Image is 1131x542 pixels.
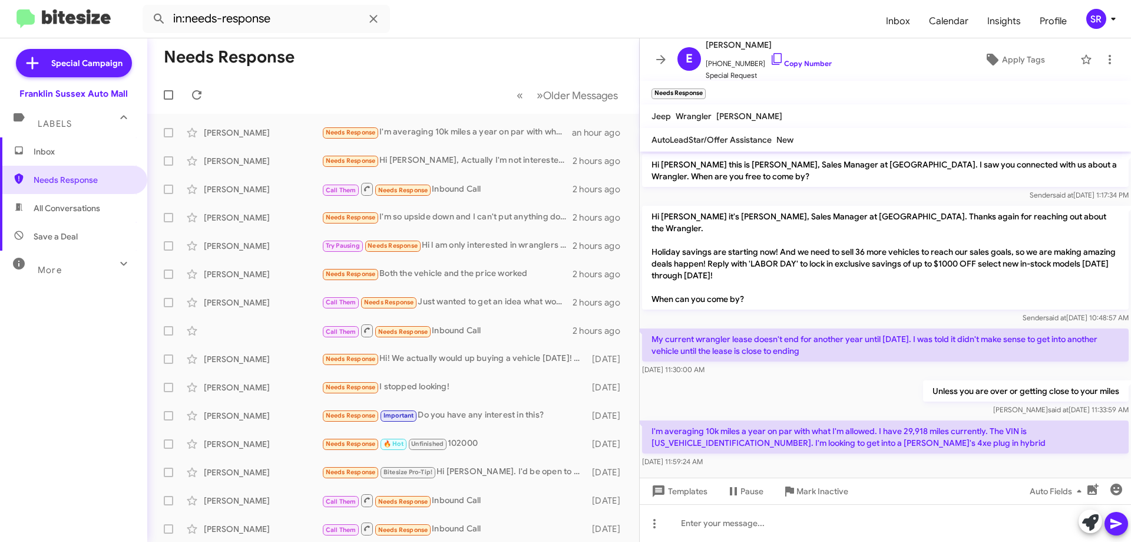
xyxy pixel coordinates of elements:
span: Needs Response [364,298,414,306]
span: Special Campaign [51,57,123,69]
div: Hi [PERSON_NAME]. I'd be open to a conversation to better understand the offer. [322,465,586,479]
span: More [38,265,62,275]
div: [DATE] [586,495,630,507]
div: Inbound Call [322,182,573,196]
p: Unless you are over or getting close to your miles [923,380,1129,402]
div: an hour ago [572,127,630,139]
div: I'm so upside down and I can't put anything down plus I can't go over 650 a month [322,211,573,224]
a: Calendar [920,4,978,38]
span: Needs Response [326,440,376,448]
p: My current wrangler lease doesn't end for another year until [DATE]. I was told it didn't make se... [642,329,1129,362]
span: [PHONE_NUMBER] [706,52,832,70]
span: Profile [1030,4,1076,38]
span: [DATE] 11:30:00 AM [642,365,705,374]
button: Mark Inactive [773,481,858,502]
span: said at [1046,313,1066,322]
div: I stopped looking! [322,380,586,394]
span: Call Them [326,186,356,194]
div: [PERSON_NAME] [204,523,322,535]
div: 2 hours ago [573,268,630,280]
span: Save a Deal [34,231,78,242]
span: Older Messages [543,89,618,102]
span: said at [1048,405,1069,414]
button: Next [530,83,625,107]
div: [PERSON_NAME] [204,212,322,224]
div: Hi l am only interested in wranglers . I will check out what you have on line before I come in . ... [322,239,573,252]
div: Both the vehicle and the price worked [322,267,573,281]
div: 2 hours ago [573,212,630,224]
div: [DATE] [586,523,630,535]
span: Auto Fields [1030,481,1086,502]
span: 🔥 Hot [383,440,404,448]
p: Hi [PERSON_NAME] this is [PERSON_NAME], Sales Manager at [GEOGRAPHIC_DATA]. I saw you connected w... [642,154,1129,187]
span: Needs Response [326,129,376,136]
span: Mark Inactive [796,481,848,502]
div: 2 hours ago [573,155,630,167]
span: Needs Response [378,526,428,534]
div: Hi [PERSON_NAME], Actually I'm not interested in a vehicle I had a question about the job opening... [322,154,573,167]
span: Call Them [326,328,356,336]
small: Needs Response [652,88,706,99]
div: I'm averaging 10k miles a year on par with what I'm allowed. I have 29,918 miles currently. The V... [322,126,572,139]
span: Call Them [326,298,356,306]
div: [PERSON_NAME] [204,438,322,450]
button: Templates [640,481,717,502]
span: Needs Response [368,242,418,249]
span: Templates [649,481,707,502]
span: Needs Response [326,383,376,391]
div: [PERSON_NAME] [204,183,322,195]
div: Inbound Call [322,493,586,508]
button: Previous [510,83,530,107]
span: Bitesize Pro-Tip! [383,468,432,476]
span: Call Them [326,526,356,534]
p: I'm averaging 10k miles a year on par with what I'm allowed. I have 29,918 miles currently. The V... [642,421,1129,454]
span: All Conversations [34,202,100,214]
span: Needs Response [326,157,376,165]
div: [PERSON_NAME] [204,410,322,422]
span: Apply Tags [1002,49,1045,70]
div: [PERSON_NAME] [204,467,322,478]
a: Insights [978,4,1030,38]
span: Sender [DATE] 10:48:57 AM [1023,313,1129,322]
button: Auto Fields [1020,481,1096,502]
span: AutoLeadStar/Offer Assistance [652,134,772,145]
span: Important [383,412,414,419]
nav: Page navigation example [510,83,625,107]
button: SR [1076,9,1118,29]
span: Sender [DATE] 1:17:34 PM [1030,190,1129,199]
span: Inbox [34,146,134,157]
div: [DATE] [586,438,630,450]
h1: Needs Response [164,48,295,67]
span: Needs Response [326,412,376,419]
span: Needs Response [378,498,428,505]
div: [PERSON_NAME] [204,268,322,280]
div: 2 hours ago [573,297,630,308]
div: [DATE] [586,353,630,365]
span: Needs Response [378,186,428,194]
span: Labels [38,119,72,129]
div: [PERSON_NAME] [204,127,322,139]
span: [PERSON_NAME] [706,38,832,52]
span: Special Request [706,70,832,81]
div: Inbound Call [322,521,586,536]
button: Pause [717,481,773,502]
div: [PERSON_NAME] [204,297,322,308]
div: [DATE] [586,410,630,422]
div: 2 hours ago [573,325,630,337]
div: [DATE] [586,467,630,478]
div: Hi! We actually would up buying a vehicle [DATE]! Thank you again for following up! [322,352,586,366]
a: Inbox [877,4,920,38]
span: Needs Response [326,270,376,278]
span: [DATE] 11:59:24 AM [642,457,703,466]
div: [PERSON_NAME] [204,353,322,365]
a: Special Campaign [16,49,132,77]
div: Do you have any interest in this? [322,409,586,422]
div: 2 hours ago [573,240,630,252]
input: Search [143,5,390,33]
span: New [776,134,793,145]
div: SR [1086,9,1106,29]
span: « [517,88,523,103]
span: [PERSON_NAME] [DATE] 11:33:59 AM [993,405,1129,414]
